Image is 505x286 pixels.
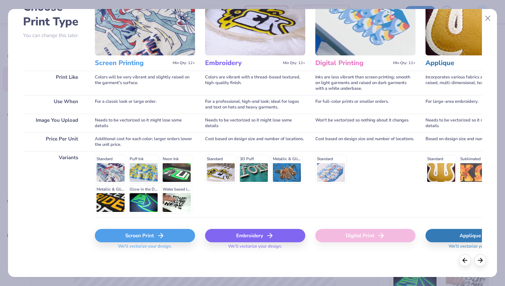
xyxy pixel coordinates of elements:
h3: Digital Printing [315,59,390,67]
div: For a classic look or large order. [95,95,195,114]
div: Variants [23,151,85,217]
div: Digital Print [315,229,415,242]
span: We'll vectorize your design. [225,244,285,253]
div: Use When [23,95,85,114]
h3: Screen Printing [95,59,170,67]
div: Image You Upload [23,114,85,132]
div: Needs to be vectorized so it might lose some details [95,114,195,132]
h3: Applique [426,59,501,67]
div: Cost based on design size and number of locations. [205,132,305,151]
div: Embroidery [205,229,305,242]
div: Won't be vectorized so nothing about it changes [315,114,415,132]
span: We'll vectorize your design. [115,244,174,253]
span: Min Qty: 12+ [283,61,305,65]
div: Additional cost for each color; larger orders lower the unit price. [95,132,195,151]
div: Price Per Unit [23,132,85,151]
span: We'll vectorize your design. [446,244,505,253]
span: Min Qty: 12+ [173,61,195,65]
div: Screen Print [95,229,195,242]
div: Inks are less vibrant than screen printing; smooth on light garments and raised on dark garments ... [315,71,415,95]
div: Print Like [23,71,85,95]
p: You can change this later. [23,33,85,38]
div: Cost based on design size and number of locations. [315,132,415,151]
h3: Embroidery [205,59,280,67]
div: For full-color prints or smaller orders. [315,95,415,114]
div: Colors will be very vibrant and slightly raised on the garment's surface. [95,71,195,95]
span: Min Qty: 12+ [393,61,415,65]
div: Needs to be vectorized so it might lose some details [205,114,305,132]
div: Colors are vibrant with a thread-based textured, high-quality finish. [205,71,305,95]
button: Close [482,12,494,25]
div: For a professional, high-end look; ideal for logos and text on hats and heavy garments. [205,95,305,114]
